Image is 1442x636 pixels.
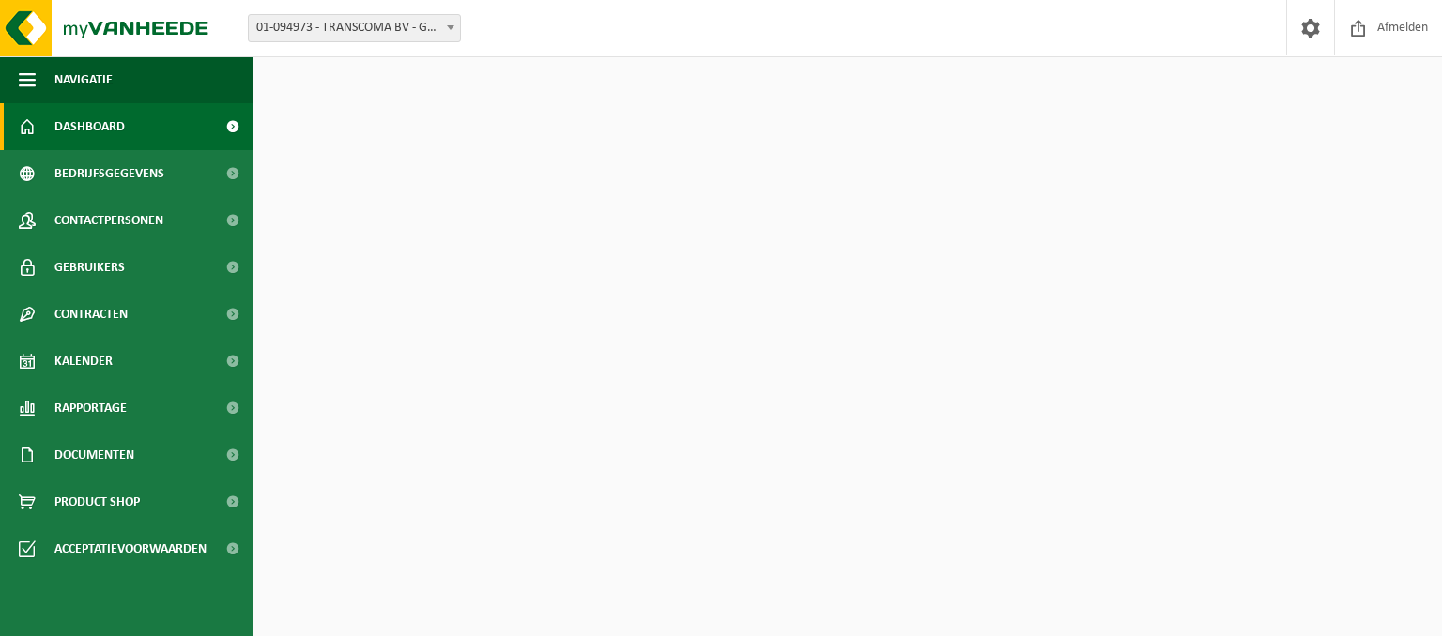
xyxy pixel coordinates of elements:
span: 01-094973 - TRANSCOMA BV - GENK [249,15,460,41]
span: Acceptatievoorwaarden [54,525,207,572]
span: Contracten [54,291,128,338]
span: Bedrijfsgegevens [54,150,164,197]
span: Rapportage [54,385,127,432]
span: Product Shop [54,478,140,525]
span: Gebruikers [54,244,125,291]
span: Kalender [54,338,113,385]
span: Documenten [54,432,134,478]
span: Navigatie [54,56,113,103]
span: Dashboard [54,103,125,150]
span: Contactpersonen [54,197,163,244]
span: 01-094973 - TRANSCOMA BV - GENK [248,14,461,42]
